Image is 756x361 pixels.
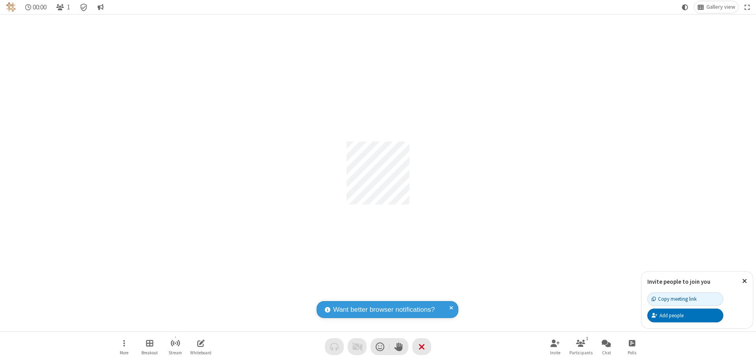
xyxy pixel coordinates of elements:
[53,1,73,13] button: Open participant list
[325,338,344,355] button: Audio problem - check your Internet connection or call by phone
[569,350,593,355] span: Participants
[169,350,182,355] span: Stream
[76,1,91,13] div: Meeting details Encryption enabled
[333,305,435,315] span: Want better browser notifications?
[647,309,723,322] button: Add people
[584,335,591,342] div: 1
[647,292,723,306] button: Copy meeting link
[679,1,691,13] button: Using system theme
[736,272,753,291] button: Close popover
[595,335,618,358] button: Open chat
[694,1,738,13] button: Change layout
[94,1,107,13] button: Conversation
[412,338,431,355] button: End or leave meeting
[22,1,50,13] div: Timer
[543,335,567,358] button: Invite participants (⌘+Shift+I)
[371,338,389,355] button: Send a reaction
[189,335,213,358] button: Open shared whiteboard
[652,295,697,303] div: Copy meeting link
[706,4,735,10] span: Gallery view
[620,335,644,358] button: Open poll
[163,335,187,358] button: Start streaming
[550,350,560,355] span: Invite
[389,338,408,355] button: Raise hand
[141,350,158,355] span: Breakout
[602,350,611,355] span: Chat
[6,2,16,12] img: QA Selenium DO NOT DELETE OR CHANGE
[67,4,70,11] span: 1
[741,1,753,13] button: Fullscreen
[138,335,161,358] button: Manage Breakout Rooms
[569,335,593,358] button: Open participant list
[120,350,128,355] span: More
[348,338,367,355] button: Video
[647,278,710,285] label: Invite people to join you
[112,335,136,358] button: Open menu
[190,350,211,355] span: Whiteboard
[628,350,636,355] span: Polls
[33,4,46,11] span: 00:00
